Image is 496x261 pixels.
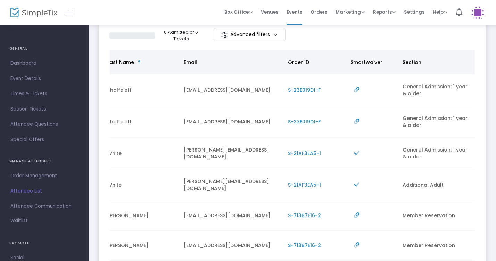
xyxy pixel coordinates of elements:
[103,138,180,169] td: White
[180,231,284,261] td: [EMAIL_ADDRESS][DOMAIN_NAME]
[110,50,475,261] div: Data table
[288,212,321,219] span: S-713B7E16-2
[288,181,321,188] span: S-21AF3EA5-1
[180,74,284,106] td: [EMAIL_ADDRESS][DOMAIN_NAME]
[288,87,321,93] span: S-23E019D1-F
[107,59,134,66] span: Last Name
[180,138,284,169] td: [PERSON_NAME][EMAIL_ADDRESS][DOMAIN_NAME]
[10,105,78,114] span: Season Tickets
[311,3,327,21] span: Orders
[221,31,228,38] img: filter
[103,231,180,261] td: [PERSON_NAME]
[103,106,180,138] td: Shalfeieff
[398,169,475,201] td: Additional Adult
[9,236,79,250] h4: PROMOTE
[288,242,321,249] span: S-713B7E16-2
[214,28,286,41] m-button: Advanced filters
[137,59,142,65] span: Sortable
[103,74,180,106] td: Shalfeieff
[261,3,278,21] span: Venues
[398,106,475,138] td: General Admission: 1 year & older
[398,231,475,261] td: Member Reservation
[10,202,78,211] span: Attendee Communication
[9,154,79,168] h4: MANAGE ATTENDEES
[224,9,253,15] span: Box Office
[10,135,78,144] span: Special Offers
[9,42,79,56] h4: GENERAL
[180,169,284,201] td: [PERSON_NAME][EMAIL_ADDRESS][DOMAIN_NAME]
[180,201,284,231] td: [EMAIL_ADDRESS][DOMAIN_NAME]
[10,89,78,98] span: Times & Tickets
[158,29,204,42] p: 0 Admitted of 6 Tickets
[433,9,447,15] span: Help
[10,120,78,129] span: Attendee Questions
[184,59,197,66] span: Email
[103,169,180,201] td: White
[398,74,475,106] td: General Admission: 1 year & older
[373,9,396,15] span: Reports
[336,9,365,15] span: Marketing
[10,217,28,224] span: Waitlist
[398,138,475,169] td: General Admission: 1 year & older
[287,3,302,21] span: Events
[346,50,398,74] th: Smartwaiver
[10,171,78,180] span: Order Management
[180,106,284,138] td: [EMAIL_ADDRESS][DOMAIN_NAME]
[404,3,424,21] span: Settings
[288,150,321,157] span: S-21AF3EA5-1
[10,59,78,68] span: Dashboard
[288,118,321,125] span: S-23E019D1-F
[398,201,475,231] td: Member Reservation
[10,187,78,196] span: Attendee List
[403,59,421,66] span: Section
[288,59,309,66] span: Order ID
[10,74,78,83] span: Event Details
[103,201,180,231] td: [PERSON_NAME]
